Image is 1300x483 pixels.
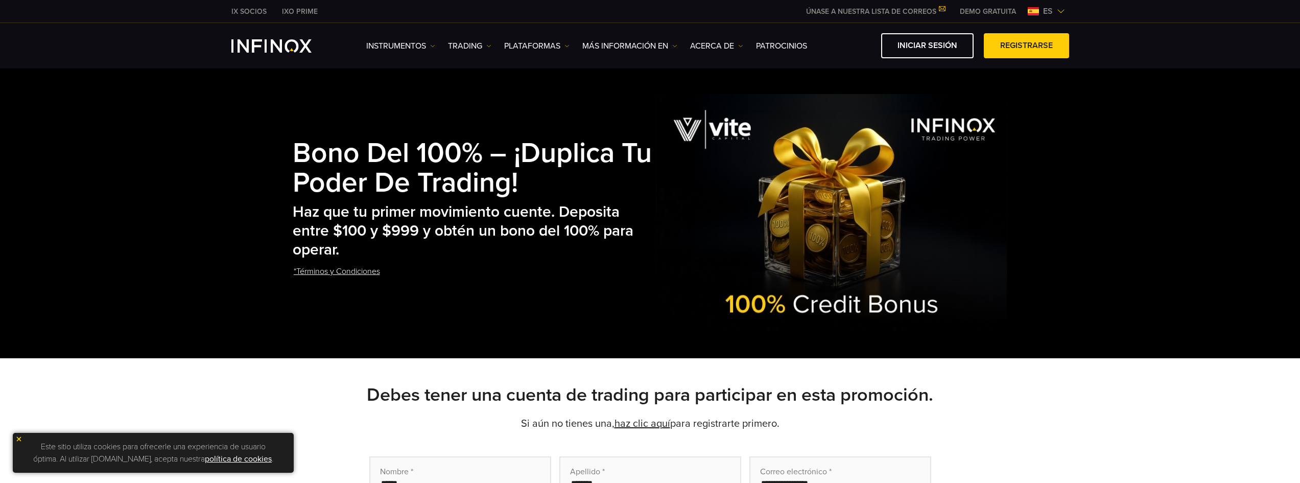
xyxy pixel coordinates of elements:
a: PLATAFORMAS [504,40,570,52]
a: Registrarse [984,33,1069,58]
a: Patrocinios [756,40,807,52]
strong: Bono del 100% – ¡Duplica tu poder de trading! [293,136,652,200]
a: INFINOX [274,6,325,17]
a: Iniciar sesión [881,33,974,58]
p: Si aún no tienes una, para registrarte primero. [293,417,1008,431]
a: Más información en [582,40,677,52]
a: TRADING [448,40,491,52]
img: yellow close icon [15,435,22,443]
a: Instrumentos [366,40,435,52]
a: ÚNASE A NUESTRA LISTA DE CORREOS [798,7,952,16]
a: *Términos y Condiciones [293,259,381,284]
h2: Haz que tu primer movimiento cuente. Deposita entre $100 y $999 y obtén un bono del 100% para ope... [293,203,656,259]
a: INFINOX MENU [952,6,1024,17]
strong: Debes tener una cuenta de trading para participar en esta promoción. [367,384,933,406]
a: política de cookies [205,454,272,464]
a: INFINOX Logo [231,39,336,53]
span: es [1039,5,1057,17]
a: haz clic aquí [614,418,670,430]
a: ACERCA DE [690,40,743,52]
p: Este sitio utiliza cookies para ofrecerle una experiencia de usuario óptima. Al utilizar [DOMAIN_... [18,438,289,468]
a: INFINOX [224,6,274,17]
